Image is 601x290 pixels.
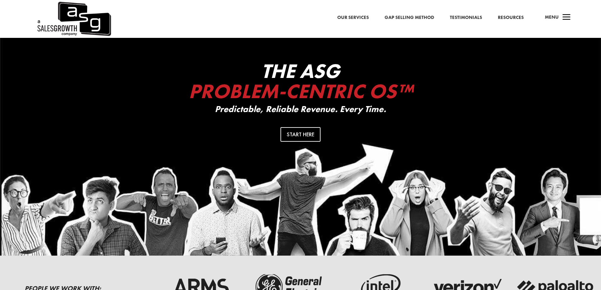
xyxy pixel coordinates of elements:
[174,61,427,104] h2: The ASG
[174,104,427,114] p: Predictable, Reliable Revenue. Every Time.
[189,78,413,104] span: Problem-Centric OS™
[280,127,321,141] a: Start Here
